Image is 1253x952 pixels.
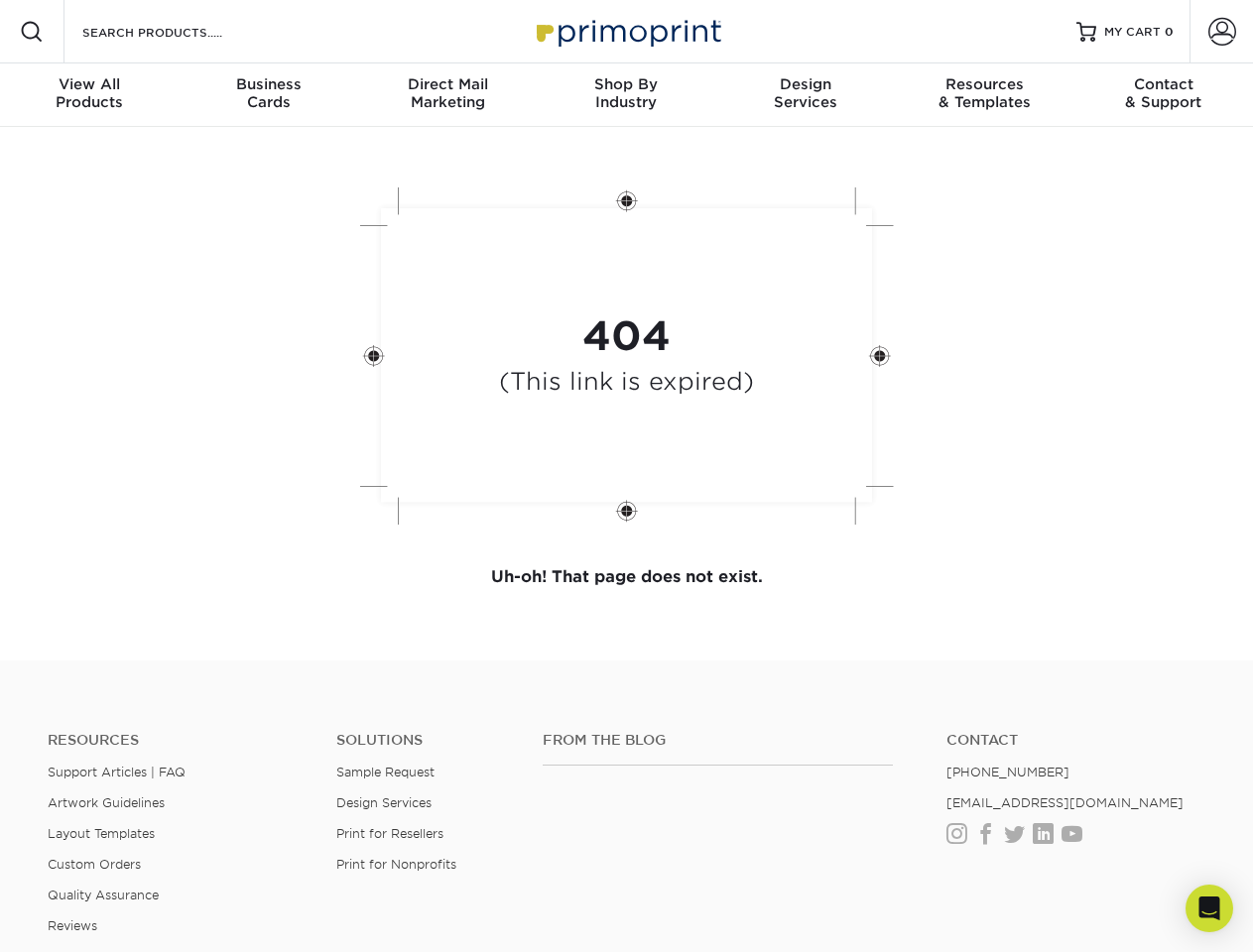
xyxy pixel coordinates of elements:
span: Design [716,75,895,93]
h4: (This link is expired) [499,368,754,397]
h4: Resources [48,732,307,749]
div: Services [716,75,895,111]
div: Open Intercom Messenger [1186,885,1233,932]
a: Support Articles | FAQ [48,765,186,779]
a: DesignServices [716,63,895,127]
h4: Solutions [336,732,513,749]
div: & Support [1074,75,1253,111]
a: Shop ByIndustry [537,63,715,127]
a: Contact [946,732,1205,749]
strong: 404 [582,312,671,360]
img: Primoprint [528,10,726,53]
div: Marketing [358,75,537,111]
h4: From the Blog [543,732,893,749]
strong: Uh-oh! That page does not exist. [491,567,763,586]
span: Business [179,75,357,93]
div: Industry [537,75,715,111]
a: Contact& Support [1074,63,1253,127]
a: Artwork Guidelines [48,795,165,810]
span: Resources [895,75,1073,93]
a: BusinessCards [179,63,357,127]
div: Cards [179,75,357,111]
a: [EMAIL_ADDRESS][DOMAIN_NAME] [946,795,1184,810]
a: Direct MailMarketing [358,63,537,127]
div: & Templates [895,75,1073,111]
span: MY CART [1104,24,1161,41]
span: Shop By [537,75,715,93]
a: [PHONE_NUMBER] [946,765,1069,779]
input: SEARCH PRODUCTS..... [80,20,274,44]
a: Design Services [336,795,432,810]
a: Sample Request [336,765,435,779]
span: 0 [1165,25,1174,39]
span: Contact [1074,75,1253,93]
a: Resources& Templates [895,63,1073,127]
span: Direct Mail [358,75,537,93]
